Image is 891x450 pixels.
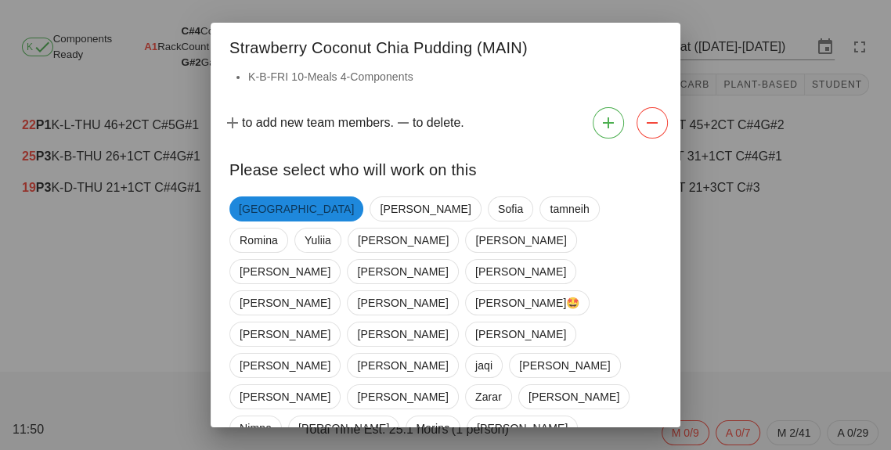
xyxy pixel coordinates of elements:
span: tamneih [550,197,590,221]
span: [PERSON_NAME] [475,229,566,252]
span: [GEOGRAPHIC_DATA] [239,196,354,221]
span: Romina [240,229,278,252]
span: jaqi [475,354,492,377]
span: Nimna [240,416,272,440]
span: [PERSON_NAME] [357,291,448,315]
li: K-B-FRI 10-Meals 4-Components [248,68,662,85]
span: Marina [416,416,449,440]
span: [PERSON_NAME] [357,322,448,346]
span: [PERSON_NAME] [519,354,610,377]
span: [PERSON_NAME] [240,291,330,315]
span: [PERSON_NAME] [358,229,449,252]
span: [PERSON_NAME] [240,385,330,409]
div: Please select who will work on this [211,145,680,190]
span: Sofia [498,197,523,221]
span: [PERSON_NAME] [380,197,471,221]
span: [PERSON_NAME] [240,322,330,346]
span: [PERSON_NAME] [240,354,330,377]
span: [PERSON_NAME] [240,260,330,283]
span: [PERSON_NAME] [357,260,448,283]
span: [PERSON_NAME] [477,416,568,440]
div: to add new team members. to delete. [211,101,680,145]
span: [PERSON_NAME]🤩 [475,291,580,315]
span: [PERSON_NAME] [298,416,389,440]
span: Zarar [475,385,502,409]
span: [PERSON_NAME] [528,385,619,409]
span: [PERSON_NAME] [357,354,448,377]
span: Yuliia [305,229,331,252]
span: [PERSON_NAME] [475,260,566,283]
span: [PERSON_NAME] [357,385,448,409]
span: [PERSON_NAME] [475,322,566,346]
div: Strawberry Coconut Chia Pudding (MAIN) [211,23,680,68]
